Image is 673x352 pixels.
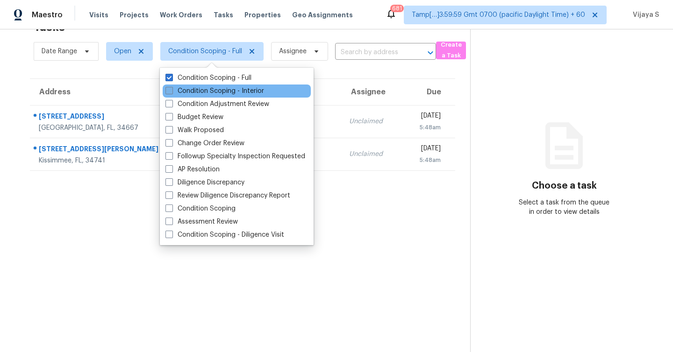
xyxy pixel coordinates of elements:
div: 5:48am [409,123,441,132]
span: Date Range [42,47,77,56]
div: Select a task from the queue in order to view details [517,198,611,217]
label: Change Order Review [165,139,244,148]
div: 5:48am [409,155,441,165]
label: Walk Proposed [165,126,224,135]
div: 681 [392,4,402,13]
div: [STREET_ADDRESS] [39,112,191,123]
label: Budget Review [165,113,223,122]
button: Create a Task [436,42,466,59]
label: AP Resolution [165,165,220,174]
input: Search by address [335,45,410,60]
span: Open [114,47,131,56]
label: Condition Scoping - Full [165,73,251,83]
h2: Tasks [34,22,65,32]
span: Tasks [214,12,233,18]
div: Unclaimed [349,117,394,126]
label: Condition Adjustment Review [165,99,269,109]
button: Open [424,46,437,59]
span: Visits [89,10,108,20]
span: Tamp[…]3:59:59 Gmt 0700 (pacific Daylight Time) + 60 [412,10,585,20]
h3: Choose a task [532,181,597,190]
span: Condition Scoping - Full [168,47,242,56]
label: Followup Specialty Inspection Requested [165,152,305,161]
span: Properties [244,10,281,20]
th: Address [30,79,199,105]
span: Vijaya S [629,10,659,20]
div: Unclaimed [349,149,394,159]
div: [STREET_ADDRESS][PERSON_NAME] [39,144,191,156]
span: Geo Assignments [292,10,353,20]
label: Condition Scoping [165,204,236,213]
div: [DATE] [409,111,441,123]
div: [GEOGRAPHIC_DATA], FL, 34667 [39,123,191,133]
span: Create a Task [441,40,461,61]
th: Due [402,79,455,105]
span: Projects [120,10,149,20]
label: Review Diligence Discrepancy Report [165,191,290,200]
label: Condition Scoping - Interior [165,86,264,96]
div: Kissimmee, FL, 34741 [39,156,191,165]
th: Assignee [342,79,402,105]
label: Assessment Review [165,217,238,226]
span: Assignee [279,47,307,56]
span: Work Orders [160,10,202,20]
span: Maestro [32,10,63,20]
label: Condition Scoping - Diligence Visit [165,230,284,239]
div: [DATE] [409,144,441,155]
label: Diligence Discrepancy [165,178,244,187]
